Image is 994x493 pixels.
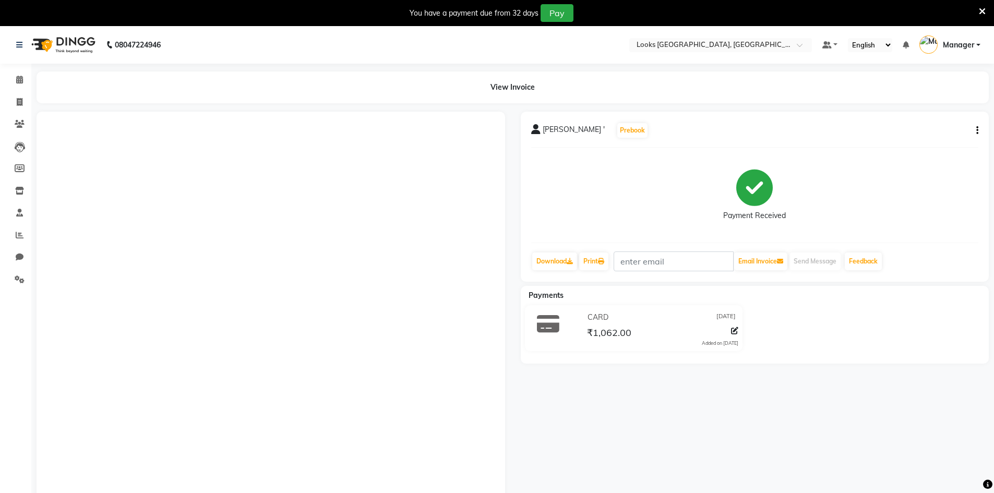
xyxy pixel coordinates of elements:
div: View Invoice [37,71,989,103]
div: Payment Received [723,210,786,221]
button: Prebook [617,123,648,138]
button: Pay [541,4,573,22]
a: Print [579,252,608,270]
span: [DATE] [716,312,736,323]
span: [PERSON_NAME] ' [543,124,605,139]
img: logo [27,30,98,59]
div: Added on [DATE] [702,340,738,347]
a: Feedback [845,252,882,270]
span: Manager [943,40,974,51]
a: Download [532,252,577,270]
button: Send Message [789,252,841,270]
span: ₹1,062.00 [587,327,631,341]
button: Email Invoice [734,252,787,270]
span: CARD [588,312,608,323]
span: Payments [529,291,564,300]
div: You have a payment due from 32 days [410,8,538,19]
b: 08047224946 [115,30,161,59]
input: enter email [614,251,734,271]
img: Manager [919,35,938,54]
